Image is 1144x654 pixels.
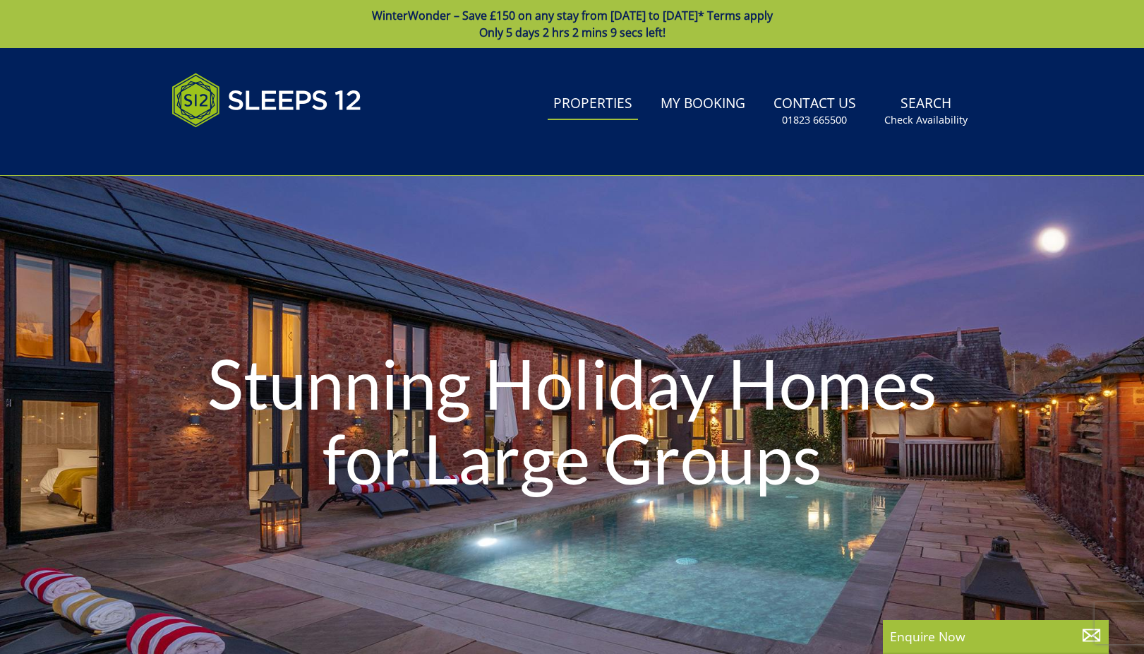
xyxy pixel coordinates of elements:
[479,25,666,40] span: Only 5 days 2 hrs 2 mins 9 secs left!
[548,88,638,120] a: Properties
[946,610,1144,654] iframe: LiveChat chat widget
[879,88,973,134] a: SearchCheck Availability
[768,88,862,134] a: Contact Us01823 665500
[171,65,362,136] img: Sleeps 12
[890,627,1102,646] p: Enquire Now
[171,318,973,523] h1: Stunning Holiday Homes for Large Groups
[164,144,313,156] iframe: Customer reviews powered by Trustpilot
[782,113,847,127] small: 01823 665500
[655,88,751,120] a: My Booking
[884,113,968,127] small: Check Availability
